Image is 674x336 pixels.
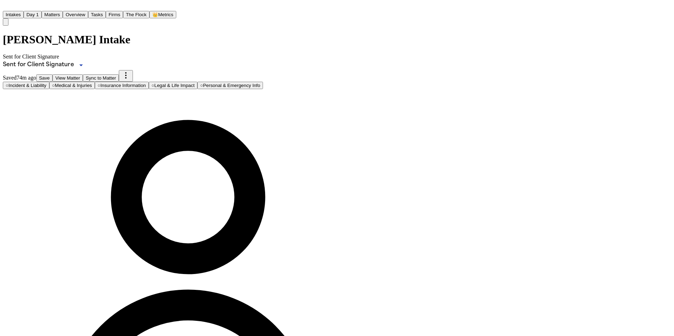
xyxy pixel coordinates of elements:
span: Personal & Emergency Info [203,83,260,88]
button: Matters [42,11,63,18]
button: Intakes [3,11,24,18]
span: ○ [6,83,8,88]
button: Overview [63,11,88,18]
button: Day 1 [24,11,42,18]
span: Sent for Client Signature [3,62,74,68]
a: Overview [63,11,88,17]
img: Finch Logo [3,3,11,10]
a: Firms [106,11,123,17]
button: Firms [106,11,123,18]
button: View Matter [53,74,83,82]
a: Tasks [88,11,106,17]
button: Go to Incident & Liability [3,82,49,89]
a: Intakes [3,11,24,17]
span: ○ [200,83,203,88]
button: Tasks [88,11,106,18]
button: More actions [119,70,133,82]
button: Sync to Matter [83,74,119,82]
span: crown [152,12,158,17]
button: Go to Personal & Emergency Info [197,82,263,89]
span: Insurance Information [100,83,146,88]
span: ○ [52,83,55,88]
span: Medical & Injuries [55,83,92,88]
a: Matters [42,11,63,17]
button: Go to Legal & Life Impact [149,82,197,89]
h1: [PERSON_NAME] Intake [3,33,373,46]
span: Legal & Life Impact [154,83,195,88]
span: Sent for Client Signature [3,54,59,60]
span: ○ [152,83,154,88]
button: Save [36,74,53,82]
a: crownMetrics [149,11,176,17]
button: crownMetrics [149,11,176,18]
button: Go to Medical & Injuries [49,82,95,89]
span: Saved 74m ago [3,75,36,81]
a: The Flock [123,11,149,17]
span: Incident & Liability [8,83,46,88]
div: Update intake status [3,60,85,70]
span: ○ [98,83,100,88]
button: Go to Insurance Information [95,82,149,89]
a: Day 1 [24,11,42,17]
a: Home [3,5,11,11]
span: Metrics [158,12,173,17]
button: The Flock [123,11,149,18]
